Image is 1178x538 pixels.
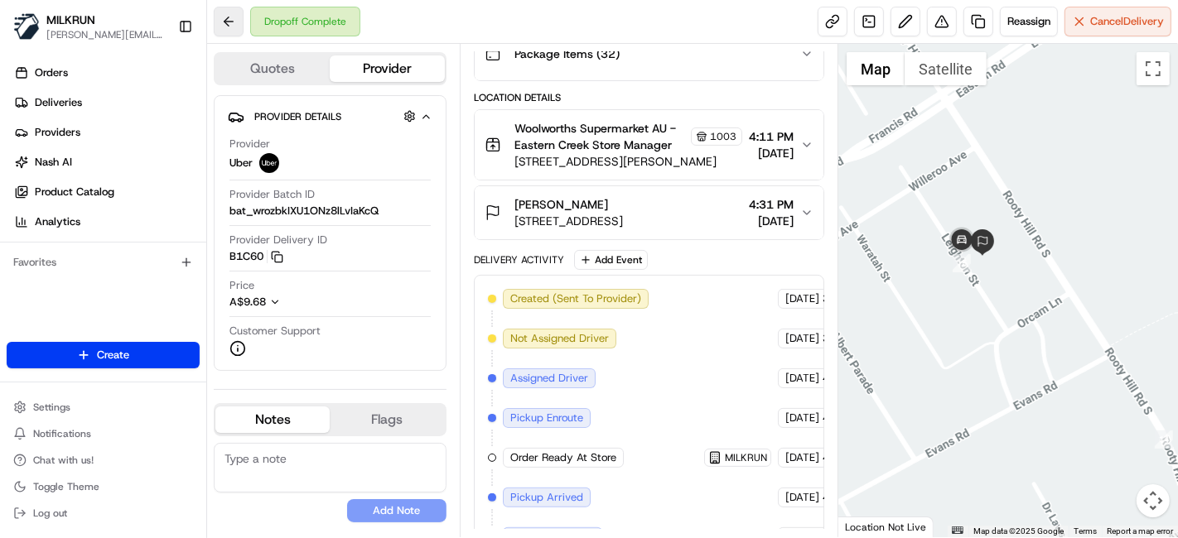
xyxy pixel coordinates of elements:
[35,125,80,140] span: Providers
[823,450,893,465] span: 4:18 PM AEST
[823,490,893,505] span: 4:31 PM AEST
[1137,484,1170,517] button: Map camera controls
[229,295,266,309] span: A$9.68
[7,475,200,498] button: Toggle Theme
[475,186,823,239] button: [PERSON_NAME][STREET_ADDRESS]4:31 PM[DATE]
[7,449,200,472] button: Chat with us!
[35,65,68,80] span: Orders
[474,253,564,267] div: Delivery Activity
[229,278,254,293] span: Price
[1065,7,1171,36] button: CancelDelivery
[749,213,794,229] span: [DATE]
[842,516,897,537] img: Google
[785,411,819,425] span: [DATE]
[905,52,987,85] button: Show satellite imagery
[33,480,99,493] span: Toggle Theme
[228,103,432,130] button: Provider Details
[259,153,279,173] img: uber-new-logo.jpeg
[97,348,129,363] span: Create
[7,149,206,175] a: Nash AI
[229,187,315,202] span: Provider Batch ID
[953,254,971,272] div: 15
[330,55,444,82] button: Provider
[710,130,736,143] span: 1003
[229,137,270,151] span: Provider
[229,295,375,310] button: A$9.68
[574,250,648,270] button: Add Event
[35,95,82,110] span: Deliveries
[842,516,897,537] a: Open this area in Google Maps (opens a new window)
[1000,7,1058,36] button: Reassign
[514,196,608,213] span: [PERSON_NAME]
[475,27,823,80] button: Package Items (32)
[215,406,330,433] button: Notes
[1090,14,1164,29] span: Cancel Delivery
[229,204,379,219] span: bat_wrozbkIXU1ONz8lLvIaKcQ
[510,371,588,386] span: Assigned Driver
[749,145,794,161] span: [DATE]
[1074,526,1097,536] a: Terms
[7,7,171,46] button: MILKRUNMILKRUN[PERSON_NAME][EMAIL_ADDRESS][DOMAIN_NAME]
[7,342,200,368] button: Create
[229,324,321,339] span: Customer Support
[785,371,819,386] span: [DATE]
[7,89,206,116] a: Deliveries
[749,196,794,213] span: 4:31 PM
[7,502,200,525] button: Log out
[847,52,905,85] button: Show street map
[33,427,91,440] span: Notifications
[973,526,1064,536] span: Map data ©2025 Google
[749,128,794,145] span: 4:11 PM
[785,331,819,346] span: [DATE]
[7,60,206,86] a: Orders
[823,411,893,425] span: 4:13 PM AEST
[838,516,934,537] div: Location Not Live
[510,291,641,306] span: Created (Sent To Provider)
[33,401,70,414] span: Settings
[514,153,742,170] span: [STREET_ADDRESS][PERSON_NAME]
[35,155,72,170] span: Nash AI
[510,411,583,425] span: Pickup Enroute
[510,450,616,465] span: Order Ready At Store
[33,454,94,467] span: Chat with us!
[823,291,893,306] span: 3:55 PM AEST
[823,331,893,346] span: 3:55 PM AEST
[46,12,95,28] button: MILKRUN
[823,371,893,386] span: 4:13 PM AEST
[1137,52,1170,85] button: Toggle fullscreen view
[13,13,40,40] img: MILKRUN
[1007,14,1050,29] span: Reassign
[1155,430,1173,449] div: 14
[474,91,824,104] div: Location Details
[229,156,253,171] span: Uber
[7,179,206,205] a: Product Catalog
[510,331,609,346] span: Not Assigned Driver
[510,490,583,505] span: Pickup Arrived
[7,396,200,419] button: Settings
[785,291,819,306] span: [DATE]
[952,526,963,534] button: Keyboard shortcuts
[33,507,67,520] span: Log out
[215,55,330,82] button: Quotes
[785,450,819,465] span: [DATE]
[254,110,341,123] span: Provider Details
[725,451,767,464] span: MILKRUN
[35,185,114,199] span: Product Catalog
[7,209,206,235] a: Analytics
[514,213,623,229] span: [STREET_ADDRESS]
[7,119,206,146] a: Providers
[7,249,200,276] div: Favorites
[514,120,688,153] span: Woolworths Supermarket AU - Eastern Creek Store Manager
[1107,526,1173,536] a: Report a map error
[785,490,819,505] span: [DATE]
[229,233,327,247] span: Provider Delivery ID
[46,28,165,41] button: [PERSON_NAME][EMAIL_ADDRESS][DOMAIN_NAME]
[514,46,620,62] span: Package Items ( 32 )
[35,214,80,229] span: Analytics
[229,249,283,264] button: B1C60
[7,422,200,445] button: Notifications
[475,110,823,180] button: Woolworths Supermarket AU - Eastern Creek Store Manager1003[STREET_ADDRESS][PERSON_NAME]4:11 PM[D...
[330,406,444,433] button: Flags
